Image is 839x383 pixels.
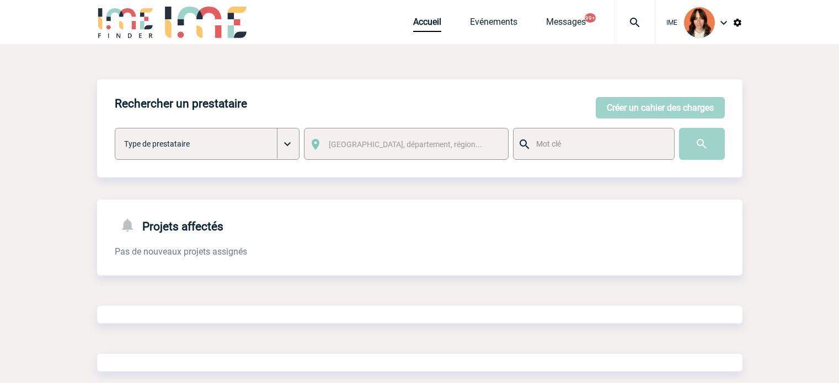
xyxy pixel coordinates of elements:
span: Pas de nouveaux projets assignés [115,246,247,257]
h4: Projets affectés [115,217,223,233]
button: 99+ [585,13,596,23]
input: Submit [679,128,725,160]
input: Mot clé [533,137,664,151]
a: Messages [546,17,586,32]
a: Accueil [413,17,441,32]
span: IME [666,19,677,26]
img: notifications-24-px-g.png [119,217,142,233]
h4: Rechercher un prestataire [115,97,247,110]
img: 94396-2.png [684,7,715,38]
span: [GEOGRAPHIC_DATA], département, région... [329,140,482,149]
a: Evénements [470,17,517,32]
img: IME-Finder [97,7,154,38]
